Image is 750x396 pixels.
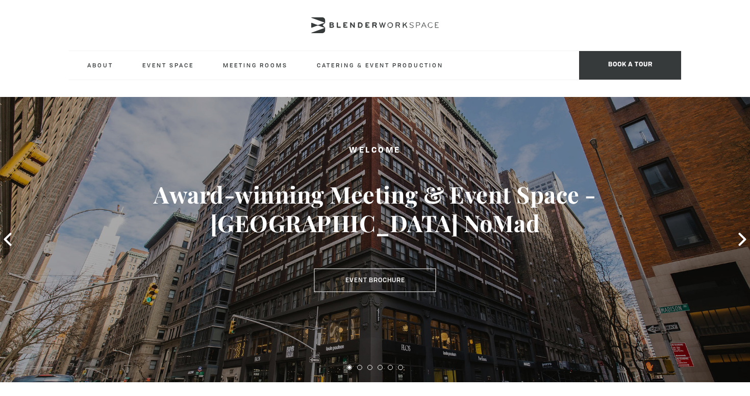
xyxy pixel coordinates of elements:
[134,51,202,79] a: Event Space
[314,268,436,292] a: Event Brochure
[38,181,713,238] h3: Award-winning Meeting & Event Space - [GEOGRAPHIC_DATA] NoMad
[309,51,452,79] a: Catering & Event Production
[215,51,296,79] a: Meeting Rooms
[38,145,713,158] h2: Welcome
[579,51,681,80] span: Book a tour
[79,51,121,79] a: About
